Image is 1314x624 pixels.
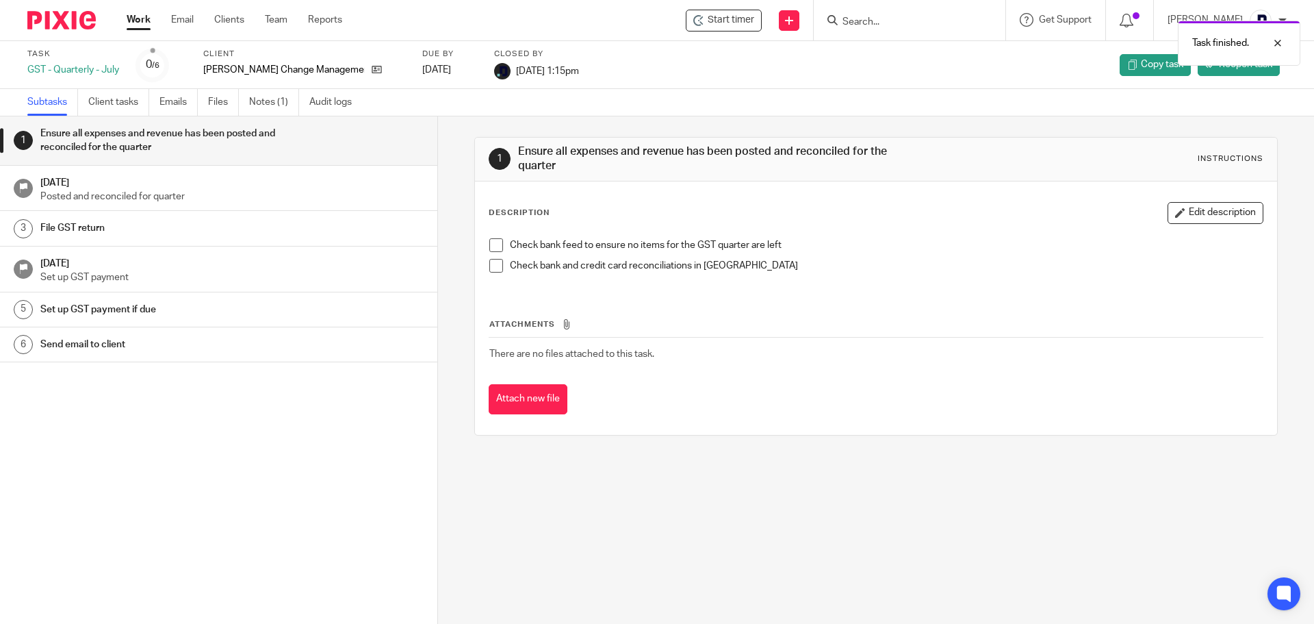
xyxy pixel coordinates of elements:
a: Team [265,13,287,27]
label: Closed by [494,49,579,60]
p: Check bank feed to ensure no items for the GST quarter are left [510,238,1262,252]
a: Work [127,13,151,27]
label: Due by [422,49,477,60]
div: 0 [146,57,159,73]
span: There are no files attached to this task. [489,349,654,359]
a: Notes (1) [249,89,299,116]
small: /6 [152,62,159,69]
a: Emails [159,89,198,116]
h1: [DATE] [40,173,424,190]
div: Instructions [1198,153,1263,164]
h1: [DATE] [40,253,424,271]
a: Reports [308,13,342,27]
h1: Set up GST payment if due [40,299,296,320]
div: 5 [14,300,33,319]
p: Task finished. [1192,36,1249,50]
div: 3 [14,219,33,238]
img: deximal_460x460_FB_Twitter.png [1250,10,1272,32]
p: [PERSON_NAME] Change Management Inc [203,63,365,77]
div: 1 [14,131,33,150]
h1: Send email to client [40,334,296,355]
a: Subtasks [27,89,78,116]
a: Files [208,89,239,116]
p: Check bank and credit card reconciliations in [GEOGRAPHIC_DATA] [510,259,1262,273]
label: Client [203,49,405,60]
button: Edit description [1168,202,1263,224]
img: Pixie [27,11,96,29]
a: Client tasks [88,89,149,116]
p: Posted and reconciled for quarter [40,190,424,203]
div: 6 [14,335,33,354]
p: Set up GST payment [40,271,424,284]
a: Audit logs [309,89,362,116]
div: Turner Change Management Inc - GST - Quarterly - July [686,10,762,32]
div: GST - Quarterly - July [27,63,119,77]
div: [DATE] [422,63,477,77]
img: deximal_460x460_FB_Twitter.png [494,63,511,79]
p: Description [489,208,550,219]
a: Email [171,13,194,27]
h1: Ensure all expenses and revenue has been posted and reconciled for the quarter [40,123,296,158]
span: Attachments [489,321,555,328]
div: 1 [489,148,511,170]
span: [DATE] 1:15pm [516,66,579,75]
a: Clients [214,13,244,27]
button: Attach new file [489,384,567,415]
label: Task [27,49,119,60]
h1: Ensure all expenses and revenue has been posted and reconciled for the quarter [518,145,905,174]
h1: File GST return [40,218,296,238]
